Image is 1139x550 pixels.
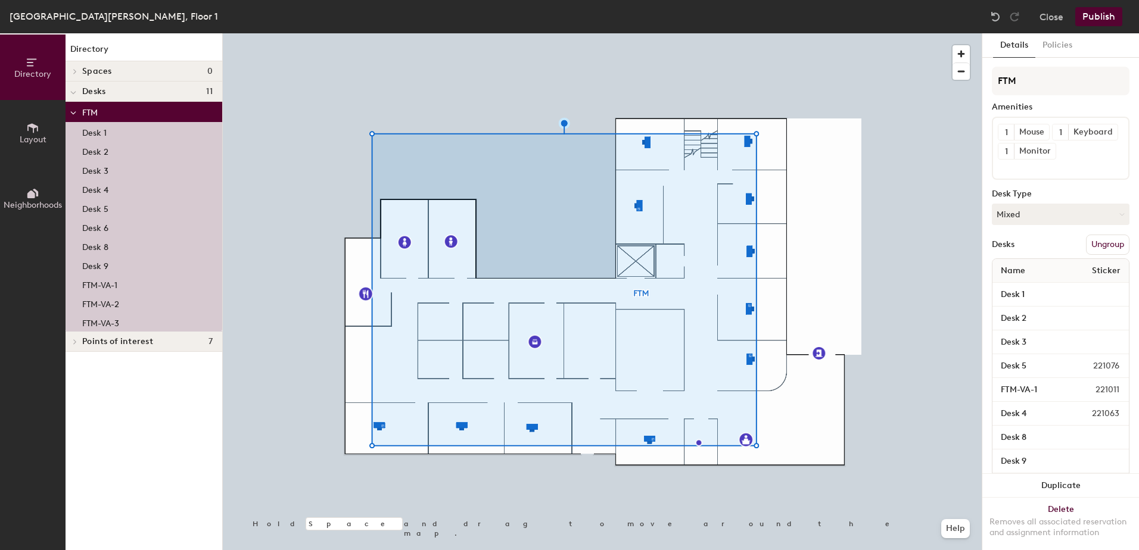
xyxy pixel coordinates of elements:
[1053,124,1068,140] button: 1
[995,358,1065,374] input: Unnamed desk
[66,43,222,61] h1: Directory
[992,189,1129,199] div: Desk Type
[14,69,51,79] span: Directory
[995,429,1126,446] input: Unnamed desk
[982,474,1139,498] button: Duplicate
[82,296,119,310] p: FTM-VA-2
[1086,235,1129,255] button: Ungroup
[1086,260,1126,282] span: Sticker
[1065,360,1126,373] span: 221076
[82,108,98,118] span: FTM
[1009,11,1020,23] img: Redo
[989,517,1132,538] div: Removes all associated reservation and assignment information
[989,11,1001,23] img: Undo
[992,102,1129,112] div: Amenities
[995,260,1031,282] span: Name
[995,382,1067,398] input: Unnamed desk
[20,135,46,145] span: Layout
[82,258,108,271] p: Desk 9
[207,67,213,76] span: 0
[82,337,153,346] span: Points of interest
[82,277,117,290] p: FTM-VA-1
[82,124,107,138] p: Desk 1
[82,162,108,176] p: Desk 3
[82,87,105,96] span: Desks
[995,310,1126,327] input: Unnamed desk
[1014,124,1049,140] div: Mouse
[82,220,108,233] p: Desk 6
[1063,407,1126,420] span: 221063
[1040,7,1063,26] button: Close
[1005,145,1008,158] span: 1
[82,143,108,157] p: Desk 2
[1075,7,1122,26] button: Publish
[82,182,108,195] p: Desk 4
[82,67,112,76] span: Spaces
[941,519,970,538] button: Help
[1035,33,1079,58] button: Policies
[1005,126,1008,139] span: 1
[995,405,1063,422] input: Unnamed desk
[82,315,119,329] p: FTM-VA-3
[206,87,213,96] span: 11
[82,201,108,214] p: Desk 5
[992,240,1014,249] div: Desks
[208,337,213,346] span: 7
[1068,124,1118,140] div: Keyboard
[998,143,1014,159] button: 1
[4,200,62,210] span: Neighborhoods
[993,33,1035,58] button: Details
[10,9,218,24] div: [GEOGRAPHIC_DATA][PERSON_NAME], Floor 1
[82,239,108,252] p: Desk 8
[998,124,1014,140] button: 1
[1067,383,1126,396] span: 221011
[1014,143,1056,159] div: Monitor
[995,286,1126,303] input: Unnamed desk
[992,204,1129,225] button: Mixed
[982,498,1139,550] button: DeleteRemoves all associated reservation and assignment information
[995,334,1126,351] input: Unnamed desk
[995,453,1126,470] input: Unnamed desk
[1059,126,1062,139] span: 1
